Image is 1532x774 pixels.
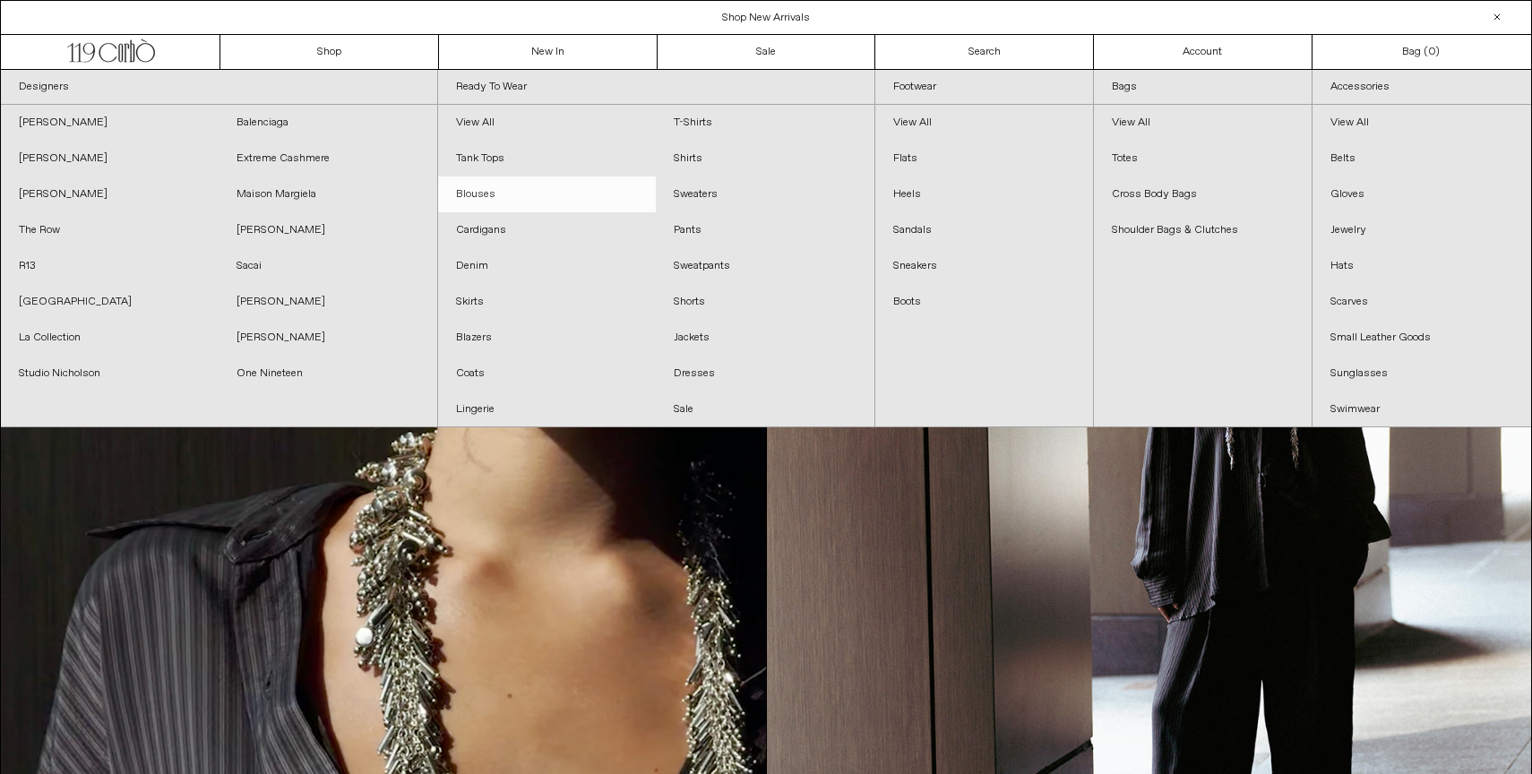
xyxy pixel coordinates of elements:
[220,35,439,69] a: Shop
[875,284,1093,320] a: Boots
[438,320,656,356] a: Blazers
[219,284,436,320] a: [PERSON_NAME]
[438,141,656,176] a: Tank Tops
[658,35,876,69] a: Sale
[1313,141,1531,176] a: Belts
[438,391,656,427] a: Lingerie
[1094,176,1312,212] a: Cross Body Bags
[438,70,874,105] a: Ready To Wear
[438,176,656,212] a: Blouses
[1094,212,1312,248] a: Shoulder Bags & Clutches
[656,356,874,391] a: Dresses
[722,11,810,25] a: Shop New Arrivals
[1313,176,1531,212] a: Gloves
[1313,356,1531,391] a: Sunglasses
[1094,70,1312,105] a: Bags
[1313,248,1531,284] a: Hats
[1,212,219,248] a: The Row
[1313,35,1531,69] a: Bag ()
[656,391,874,427] a: Sale
[1,176,219,212] a: [PERSON_NAME]
[1,248,219,284] a: R13
[438,284,656,320] a: Skirts
[875,35,1094,69] a: Search
[219,212,436,248] a: [PERSON_NAME]
[1,356,219,391] a: Studio Nicholson
[1,284,219,320] a: [GEOGRAPHIC_DATA]
[1,141,219,176] a: [PERSON_NAME]
[875,212,1093,248] a: Sandals
[875,105,1093,141] a: View All
[439,35,658,69] a: New In
[1094,141,1312,176] a: Totes
[875,141,1093,176] a: Flats
[656,105,874,141] a: T-Shirts
[1428,44,1440,60] span: )
[1,70,437,105] a: Designers
[875,248,1093,284] a: Sneakers
[1313,320,1531,356] a: Small Leather Goods
[219,176,436,212] a: Maison Margiela
[1313,391,1531,427] a: Swimwear
[1313,70,1531,105] a: Accessories
[656,176,874,212] a: Sweaters
[219,356,436,391] a: One Nineteen
[875,176,1093,212] a: Heels
[1094,105,1312,141] a: View All
[1,105,219,141] a: [PERSON_NAME]
[219,320,436,356] a: [PERSON_NAME]
[219,105,436,141] a: Balenciaga
[438,248,656,284] a: Denim
[1313,284,1531,320] a: Scarves
[656,141,874,176] a: Shirts
[1094,35,1313,69] a: Account
[219,248,436,284] a: Sacai
[438,356,656,391] a: Coats
[438,212,656,248] a: Cardigans
[656,320,874,356] a: Jackets
[1313,212,1531,248] a: Jewelry
[1,320,219,356] a: La Collection
[656,248,874,284] a: Sweatpants
[219,141,436,176] a: Extreme Cashmere
[656,284,874,320] a: Shorts
[1428,45,1435,59] span: 0
[875,70,1093,105] a: Footwear
[656,212,874,248] a: Pants
[438,105,656,141] a: View All
[1313,105,1531,141] a: View All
